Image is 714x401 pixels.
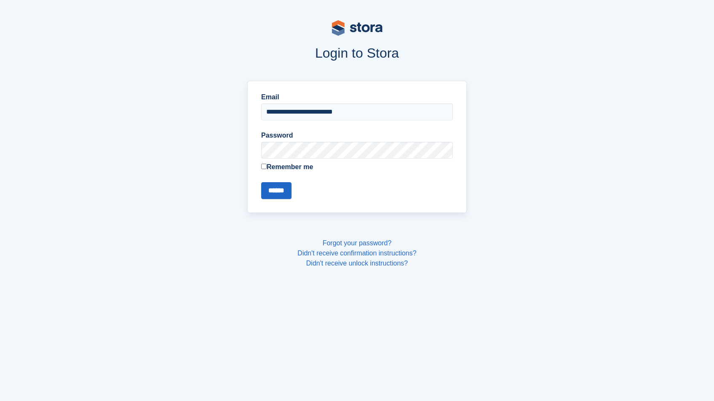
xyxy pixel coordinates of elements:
a: Forgot your password? [323,239,392,247]
label: Remember me [261,162,453,172]
img: stora-logo-53a41332b3708ae10de48c4981b4e9114cc0af31d8433b30ea865607fb682f29.svg [332,20,382,36]
h1: Login to Stora [87,45,628,61]
input: Remember me [261,164,267,169]
label: Email [261,92,453,102]
a: Didn't receive unlock instructions? [306,260,408,267]
a: Didn't receive confirmation instructions? [297,250,416,257]
label: Password [261,130,453,141]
